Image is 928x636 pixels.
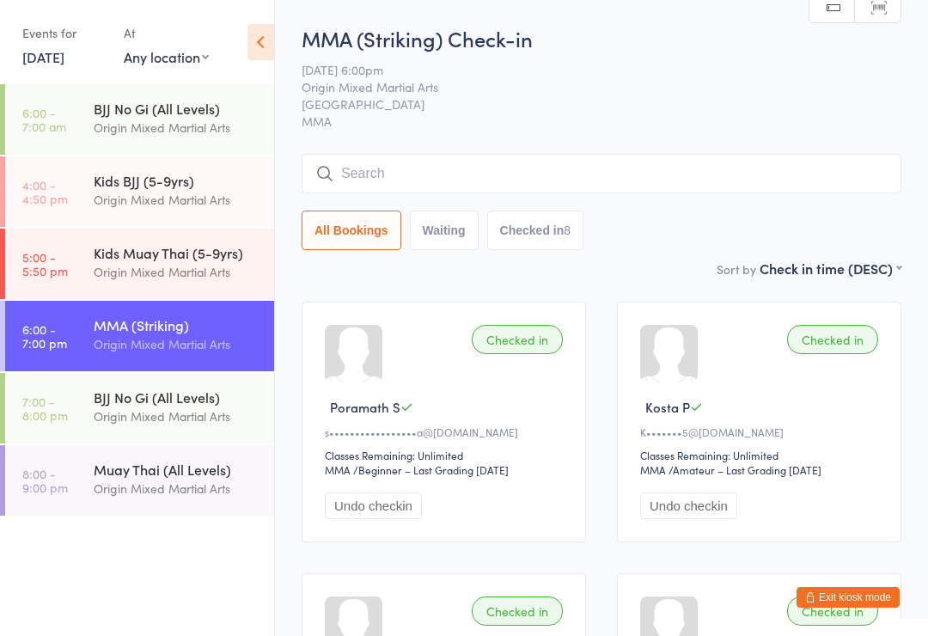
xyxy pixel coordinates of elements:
[94,479,259,498] div: Origin Mixed Martial Arts
[325,462,351,477] div: MMA
[787,325,878,354] div: Checked in
[22,178,68,205] time: 4:00 - 4:50 pm
[94,171,259,190] div: Kids BJJ (5-9yrs)
[330,398,400,416] span: Poramath S
[717,260,756,278] label: Sort by
[669,462,821,477] span: / Amateur – Last Grading [DATE]
[325,448,568,462] div: Classes Remaining: Unlimited
[302,95,875,113] span: [GEOGRAPHIC_DATA]
[640,448,883,462] div: Classes Remaining: Unlimited
[22,250,68,278] time: 5:00 - 5:50 pm
[640,425,883,439] div: K•••••••5@[DOMAIN_NAME]
[22,19,107,47] div: Events for
[302,24,901,52] h2: MMA (Striking) Check-in
[94,262,259,282] div: Origin Mixed Martial Arts
[22,47,64,66] a: [DATE]
[353,462,509,477] span: / Beginner – Last Grading [DATE]
[94,315,259,334] div: MMA (Striking)
[472,596,563,626] div: Checked in
[94,190,259,210] div: Origin Mixed Martial Arts
[645,398,690,416] span: Kosta P
[5,229,274,299] a: 5:00 -5:50 pmKids Muay Thai (5-9yrs)Origin Mixed Martial Arts
[5,373,274,443] a: 7:00 -8:00 pmBJJ No Gi (All Levels)Origin Mixed Martial Arts
[94,99,259,118] div: BJJ No Gi (All Levels)
[94,334,259,354] div: Origin Mixed Martial Arts
[564,223,571,237] div: 8
[797,587,900,608] button: Exit kiosk mode
[302,78,875,95] span: Origin Mixed Martial Arts
[22,106,66,133] time: 6:00 - 7:00 am
[325,492,422,519] button: Undo checkin
[94,460,259,479] div: Muay Thai (All Levels)
[472,325,563,354] div: Checked in
[124,19,209,47] div: At
[410,211,479,250] button: Waiting
[5,301,274,371] a: 6:00 -7:00 pmMMA (Striking)Origin Mixed Martial Arts
[487,211,584,250] button: Checked in8
[5,445,274,516] a: 8:00 -9:00 pmMuay Thai (All Levels)Origin Mixed Martial Arts
[302,113,901,130] span: MMA
[22,467,68,494] time: 8:00 - 9:00 pm
[5,156,274,227] a: 4:00 -4:50 pmKids BJJ (5-9yrs)Origin Mixed Martial Arts
[325,425,568,439] div: s•••••••••••••••••a@[DOMAIN_NAME]
[787,596,878,626] div: Checked in
[22,394,68,422] time: 7:00 - 8:00 pm
[94,118,259,138] div: Origin Mixed Martial Arts
[22,322,67,350] time: 6:00 - 7:00 pm
[94,388,259,407] div: BJJ No Gi (All Levels)
[5,84,274,155] a: 6:00 -7:00 amBJJ No Gi (All Levels)Origin Mixed Martial Arts
[302,211,401,250] button: All Bookings
[640,462,666,477] div: MMA
[640,492,737,519] button: Undo checkin
[94,407,259,426] div: Origin Mixed Martial Arts
[302,154,901,193] input: Search
[760,259,901,278] div: Check in time (DESC)
[94,243,259,262] div: Kids Muay Thai (5-9yrs)
[124,47,209,66] div: Any location
[302,61,875,78] span: [DATE] 6:00pm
